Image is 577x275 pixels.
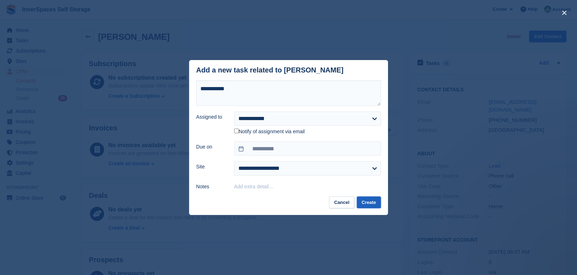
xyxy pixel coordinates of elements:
[234,129,239,133] input: Notify of assignment via email
[196,183,226,190] label: Notes
[559,7,570,18] button: close
[196,143,226,151] label: Due on
[234,184,274,189] button: Add extra detail…
[196,163,226,171] label: Site
[234,129,305,135] label: Notify of assignment via email
[329,196,354,208] button: Cancel
[357,196,381,208] button: Create
[196,113,226,121] label: Assigned to
[196,66,344,74] div: Add a new task related to [PERSON_NAME]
